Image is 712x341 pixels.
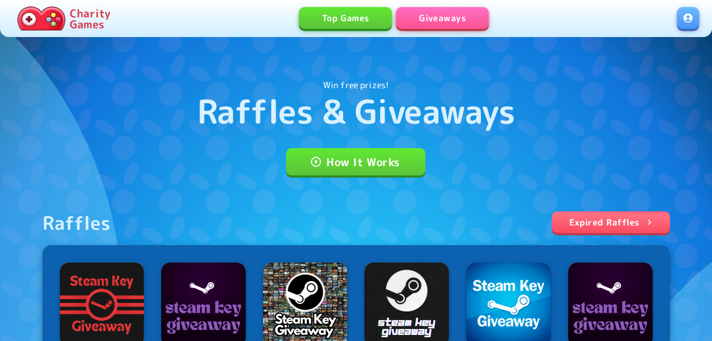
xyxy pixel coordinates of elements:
div: Raffles [42,211,111,234]
img: Charity.Games [17,7,65,31]
a: Expired Raffles [552,211,670,233]
a: How It Works [286,148,425,175]
a: Giveaways [396,7,489,29]
a: Top Games [299,7,392,29]
h1: Raffles & Giveaways [197,92,515,131]
p: Charity Games [70,8,111,29]
a: Charity Games [13,4,115,33]
p: Win free prizes! [323,78,389,92]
